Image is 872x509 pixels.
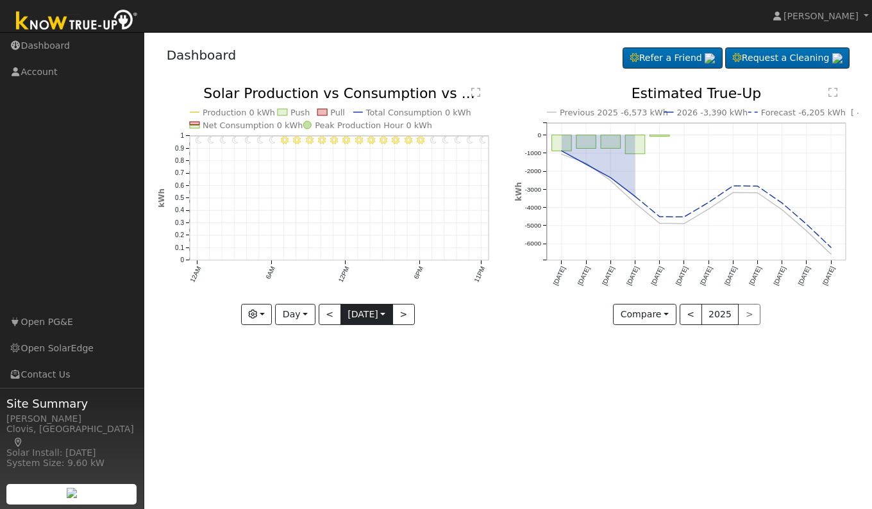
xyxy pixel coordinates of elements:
i: 4AM - Clear [244,137,251,144]
i: 8AM - Clear [293,137,301,144]
text: 6PM [412,265,424,280]
text: 0.9 [175,145,184,152]
text: [DATE] [773,265,787,287]
text: 0.2 [175,232,184,239]
i: 11AM - Clear [330,137,338,144]
text: kWh [514,182,523,201]
rect: onclick="" [576,135,596,149]
button: > [392,304,415,326]
i: 7PM - Clear [430,137,436,144]
circle: onclick="" [682,221,687,226]
img: Know True-Up [10,7,144,36]
a: Dashboard [167,47,237,63]
text: 6AM [264,265,276,280]
text: [DATE] [576,265,591,287]
circle: onclick="" [706,200,711,205]
i: 10PM - Clear [467,137,473,144]
div: [PERSON_NAME] [6,412,137,426]
i: 12PM - Clear [342,137,350,144]
span: [PERSON_NAME] [784,11,859,21]
text: [DATE] [699,265,714,287]
img: retrieve [67,488,77,498]
a: Refer a Friend [623,47,723,69]
text: 0.4 [175,207,184,214]
text: 0 [180,256,184,263]
circle: onclick="" [608,175,613,180]
circle: onclick="" [657,214,662,219]
text: 12AM [189,265,202,283]
rect: onclick="" [552,135,572,151]
text: Solar Production vs Consumption vs ... [203,85,475,101]
i: 6PM - Clear [417,137,424,144]
div: Clovis, [GEOGRAPHIC_DATA] [6,422,137,449]
circle: onclick="" [804,228,809,233]
text: Previous 2025 -6,573 kWh [560,108,668,117]
img: retrieve [705,53,715,63]
text: -4000 [524,204,541,211]
i: 9PM - Clear [455,137,461,144]
text: 0.7 [175,170,184,177]
circle: onclick="" [608,178,613,183]
i: 12AM - Clear [195,137,201,144]
i: 10AM - Clear [318,137,326,144]
span: Site Summary [6,395,137,412]
text: 12PM [337,265,350,283]
text: 0.5 [175,194,184,201]
text: 2026 -3,390 kWh [677,108,748,117]
text: 0.6 [175,182,184,189]
circle: onclick="" [755,190,760,196]
text: kWh [157,188,166,208]
button: < [319,304,341,326]
rect: onclick="" [650,135,670,137]
text: -6000 [524,240,541,247]
rect: onclick="" [601,135,621,149]
text: -5000 [524,222,541,229]
i: 6AM - Clear [269,137,276,144]
i: 9AM - Clear [305,137,313,144]
i: 11PM - Clear [480,137,486,144]
i: 3AM - Clear [232,137,239,144]
i: 8PM - Clear [442,137,449,144]
i: 1AM - Clear [208,137,214,144]
text: [DATE] [650,265,665,287]
text: -1000 [524,149,541,156]
circle: onclick="" [657,221,662,226]
i: 1PM - Clear [355,137,362,144]
circle: onclick="" [633,194,638,199]
text: Pull [330,108,345,117]
text: 0.3 [175,219,184,226]
button: Compare [613,304,676,326]
circle: onclick="" [828,252,834,257]
button: Day [275,304,315,326]
i: 5AM - Clear [257,137,264,144]
div: System Size: 9.60 kW [6,456,137,470]
text: [DATE] [601,265,616,287]
text: [DATE] [675,265,689,287]
button: < [680,304,702,326]
text: [DATE] [821,265,836,287]
circle: onclick="" [804,222,809,227]
div: Solar Install: [DATE] [6,446,137,460]
i: 3PM - Clear [380,137,387,144]
i: 7AM - Clear [281,137,289,144]
text: [DATE] [748,265,763,287]
button: [DATE] [340,304,393,326]
text:  [471,87,480,97]
text: -2000 [524,168,541,175]
text:  [828,87,837,97]
img: retrieve [832,53,843,63]
circle: onclick="" [682,215,687,220]
text: Net Consumption 0 kWh [203,121,303,130]
text: [DATE] [797,265,812,287]
i: 5PM - Clear [405,137,412,144]
button: 2025 [701,304,739,326]
text: 0.1 [175,244,184,251]
circle: onclick="" [780,201,785,206]
text: [DATE] [625,265,640,287]
i: 2PM - Clear [367,137,375,144]
text: Estimated True-Up [632,85,762,101]
text: 0.8 [175,157,184,164]
text: Push [290,108,310,117]
text: -3000 [524,186,541,193]
text: Peak Production Hour 0 kWh [315,121,432,130]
